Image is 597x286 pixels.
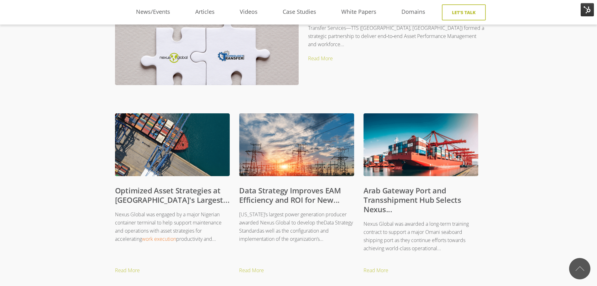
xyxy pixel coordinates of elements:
a: work execution [142,235,176,242]
img: Arab Gateway Port and Transshipment Hub Selects Nexus Global as APM Training Provider [364,113,479,181]
a: Read More [115,266,239,275]
a: Read More [308,55,333,62]
a: Arab Gateway Port and Transshipment Hub Selects Nexus... [364,185,461,214]
a: Domains [389,7,438,17]
a: Articles [183,7,227,17]
a: White Papers [329,7,389,17]
a: Read More [364,266,488,275]
a: Data Strategy Improves EAM Efficiency and ROI for New... [239,185,341,205]
a: Let's Talk [442,4,486,20]
img: HubSpot Tools Menu Toggle [581,3,594,16]
img: Data Strategy Improves EAM Efficiency and ROI for New Mexico Power Gen [239,113,354,181]
p: Nexus Global was engaged by a major Nigerian container terminal to help support maintenance and o... [115,210,230,243]
p: [US_STATE]’s largest power generation producer awarded Nexus Global to develop theData Strategy S... [239,210,354,243]
a: News/Events [123,7,183,17]
a: Optimized Asset Strategies at [GEOGRAPHIC_DATA]'s Largest... [115,185,230,205]
p: Nexus Global was awarded a long-term training contract to support a major Omani seaboard shipping... [364,220,479,253]
p: Nexus Global ([GEOGRAPHIC_DATA], [GEOGRAPHIC_DATA]) and Technology Transfer Services—TTS ([GEOGRA... [128,16,484,49]
a: Videos [227,7,270,17]
img: Optimized Asset Strategies at West Africa's Largest Container Terminal [115,113,230,181]
a: Read More [239,266,364,275]
a: Case Studies [270,7,329,17]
